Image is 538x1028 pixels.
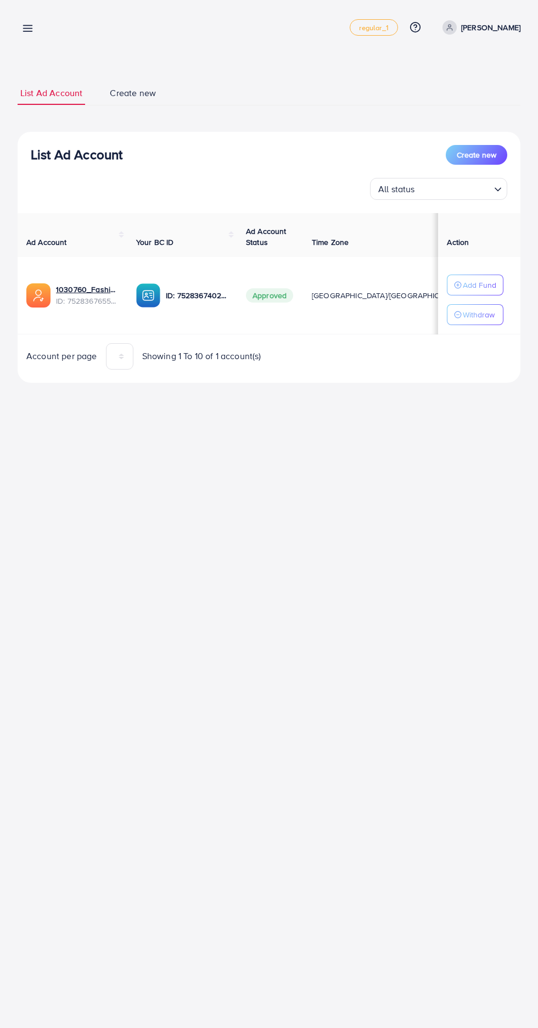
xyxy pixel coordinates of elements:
span: Create new [110,87,156,99]
span: Action [447,237,469,248]
a: [PERSON_NAME] [438,20,520,35]
iframe: Chat [491,979,530,1020]
span: Account per page [26,350,97,362]
span: Approved [246,288,293,303]
div: <span class='underline'>1030760_Fashion Rose_1752834697540</span></br>7528367655024508945 [56,284,119,306]
img: ic-ba-acc.ded83a64.svg [136,283,160,308]
h3: List Ad Account [31,147,122,163]
span: Time Zone [312,237,349,248]
input: Search for option [418,179,490,197]
span: Ad Account [26,237,67,248]
p: [PERSON_NAME] [461,21,520,34]
img: ic-ads-acc.e4c84228.svg [26,283,51,308]
span: Ad Account Status [246,226,287,248]
span: Your BC ID [136,237,174,248]
div: Search for option [370,178,507,200]
a: regular_1 [350,19,397,36]
a: 1030760_Fashion Rose_1752834697540 [56,284,119,295]
span: Showing 1 To 10 of 1 account(s) [142,350,261,362]
span: Create new [457,149,496,160]
p: ID: 7528367402921476112 [166,289,228,302]
span: [GEOGRAPHIC_DATA]/[GEOGRAPHIC_DATA] [312,290,464,301]
p: Add Fund [463,278,496,292]
span: All status [376,181,417,197]
button: Withdraw [447,304,503,325]
button: Create new [446,145,507,165]
button: Add Fund [447,275,503,295]
span: regular_1 [359,24,388,31]
p: Withdraw [463,308,495,321]
span: List Ad Account [20,87,82,99]
span: ID: 7528367655024508945 [56,295,119,306]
